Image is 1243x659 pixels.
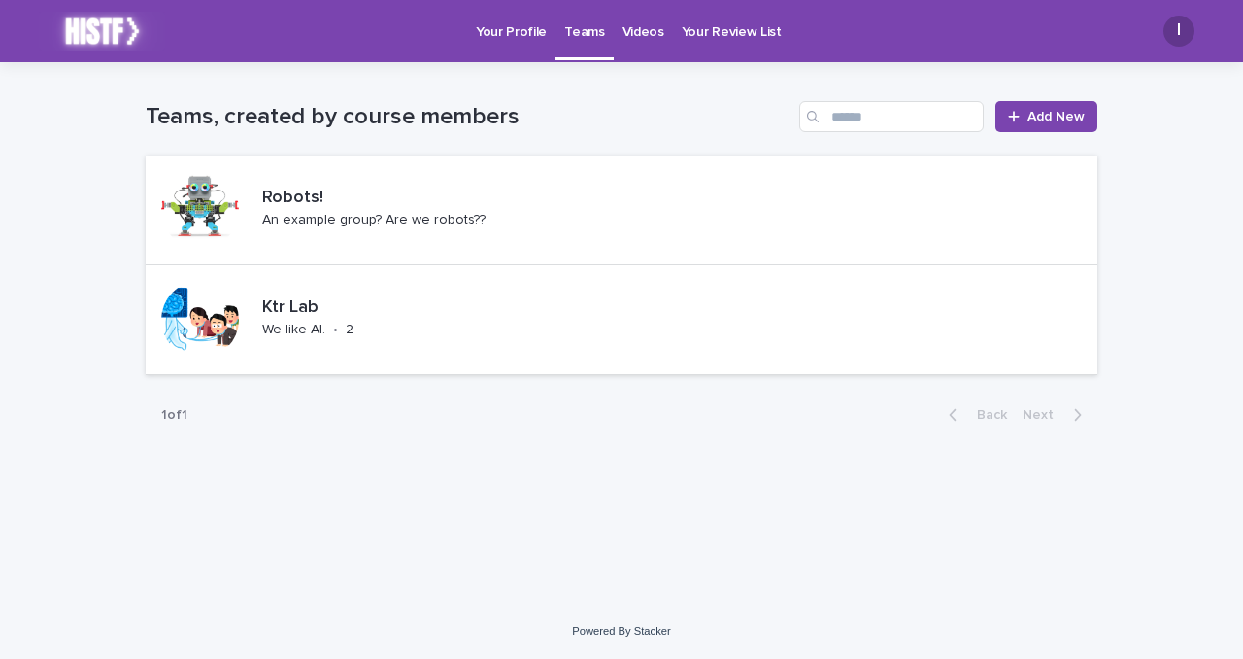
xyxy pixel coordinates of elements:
[346,322,353,338] p: 2
[262,212,486,228] p: An example group? Are we robots??
[995,101,1097,132] a: Add New
[572,625,670,637] a: Powered By Stacker
[262,322,325,338] p: We like AI.
[1015,406,1097,424] button: Next
[799,101,984,132] input: Search
[1163,16,1194,47] div: I
[262,188,547,209] p: Robots!
[262,297,410,319] p: Ktr Lab
[1023,408,1065,422] span: Next
[146,156,1097,265] a: Robots!An example group? Are we robots??
[39,12,165,51] img: k2lX6XtKT2uGl0LI8IDL
[333,322,338,338] p: •
[146,392,203,439] p: 1 of 1
[965,408,1007,422] span: Back
[146,265,1097,375] a: Ktr LabWe like AI.•2
[1027,110,1085,123] span: Add New
[146,103,791,131] h1: Teams, created by course members
[933,406,1015,424] button: Back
